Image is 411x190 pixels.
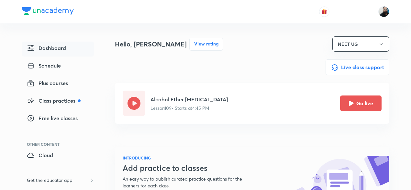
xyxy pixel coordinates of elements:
[22,77,94,92] a: Plus courses
[115,39,187,49] h4: Hello, [PERSON_NAME]
[332,36,389,52] button: NEET UG
[27,142,94,146] div: Other Content
[340,95,382,111] button: Go live
[123,155,258,161] h6: INTRODUCING
[150,105,228,111] p: Lesson 109 • Starts at 4:45 PM
[378,6,389,17] img: Sumit Kumar Agrawal
[326,59,389,75] button: Live class support
[22,112,94,127] a: Free live classes
[150,95,228,103] h5: Alcohol Ether [MEDICAL_DATA]
[22,94,94,109] a: Class practices
[123,175,258,189] p: An easy way to publish curated practice questions for the learners for each class.
[27,62,61,70] span: Schedule
[22,149,94,164] a: Cloud
[22,59,94,74] a: Schedule
[27,44,66,52] span: Dashboard
[353,165,404,183] iframe: Help widget launcher
[22,42,94,57] a: Dashboard
[27,79,68,87] span: Plus courses
[189,38,223,51] button: View rating
[319,6,329,17] button: avatar
[123,163,258,173] h3: Add practice to classes
[27,114,78,122] span: Free live classes
[321,9,327,15] img: avatar
[27,151,53,159] span: Cloud
[22,7,74,15] img: Company Logo
[22,174,78,186] h6: Get the educator app
[22,7,74,17] a: Company Logo
[27,97,81,105] span: Class practices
